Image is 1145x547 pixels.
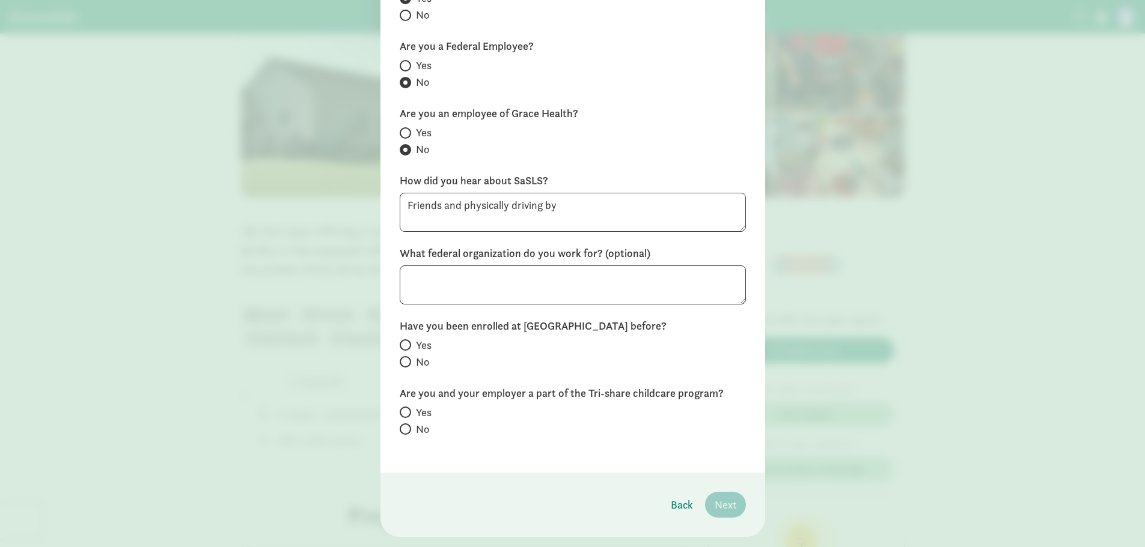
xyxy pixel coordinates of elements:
label: Are you and your employer a part of the Tri-share childcare program? [400,386,746,400]
span: Yes [416,338,432,352]
span: Yes [416,58,432,73]
span: Yes [416,405,432,420]
label: Are you a Federal Employee? [400,39,746,53]
span: No [416,75,429,89]
label: What federal organization do you work for? (optional) [400,246,746,261]
span: No [416,142,429,157]
button: Next [705,492,746,518]
label: Are you an employee of Grace Health? [400,106,746,121]
span: No [416,355,429,369]
label: How did you hear about SaSLS? [400,174,746,188]
span: No [416,8,429,22]
span: Back [671,497,693,513]
label: Have you been enrolled at [GEOGRAPHIC_DATA] before? [400,319,746,333]
span: Next [715,497,736,513]
button: Back [661,492,703,518]
span: Yes [416,125,432,140]
span: No [416,422,429,437]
